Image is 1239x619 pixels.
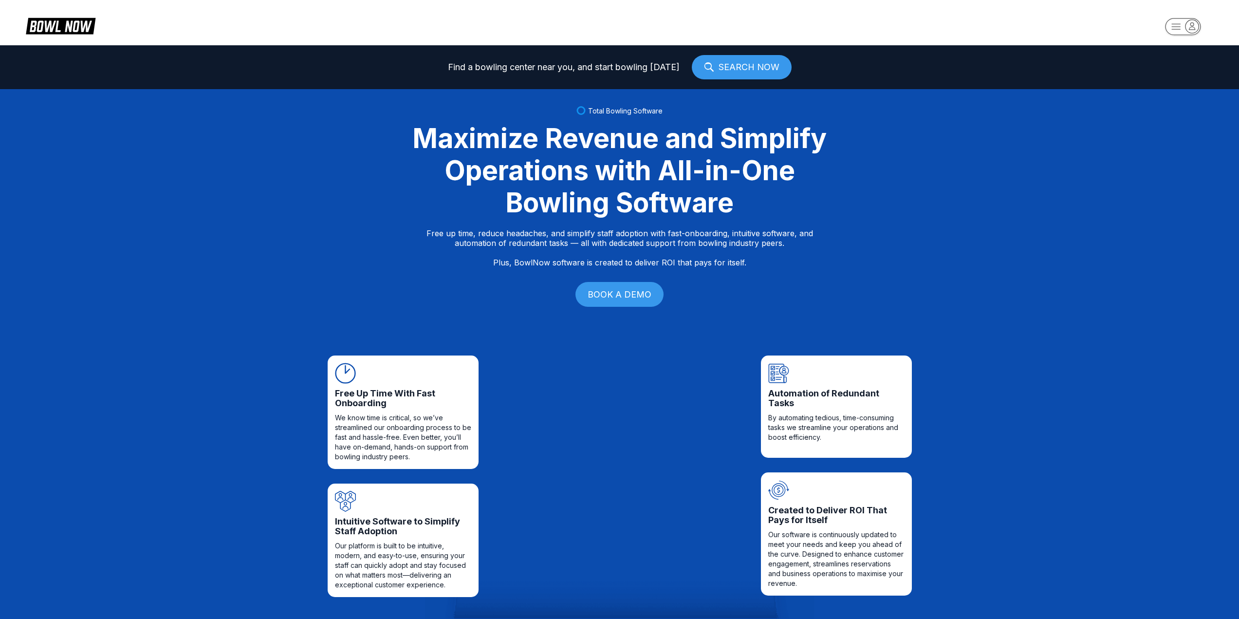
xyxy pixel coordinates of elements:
[588,107,663,115] span: Total Bowling Software
[426,228,813,267] p: Free up time, reduce headaches, and simplify staff adoption with fast-onboarding, intuitive softw...
[508,341,732,619] img: iPad frame
[335,517,471,536] span: Intuitive Software to Simplify Staff Adoption
[401,122,839,219] div: Maximize Revenue and Simplify Operations with All-in-One Bowling Software
[768,506,905,525] span: Created to Deliver ROI That Pays for Itself
[768,413,905,442] span: By automating tedious, time-consuming tasks we streamline your operations and boost efficiency.
[768,530,905,588] span: Our software is continuously updated to meet your needs and keep you ahead of the curve. Designed...
[448,62,680,72] span: Find a bowling center near you, and start bowling [DATE]
[768,389,905,408] span: Automation of Redundant Tasks
[575,282,664,307] a: BOOK A DEMO
[335,541,471,590] span: Our platform is built to be intuitive, modern, and easy-to-use, ensuring your staff can quickly a...
[335,413,471,462] span: We know time is critical, so we’ve streamlined our onboarding process to be fast and hassle-free....
[692,55,792,79] a: SEARCH NOW
[335,389,471,408] span: Free Up Time With Fast Onboarding
[522,356,717,619] img: Content image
